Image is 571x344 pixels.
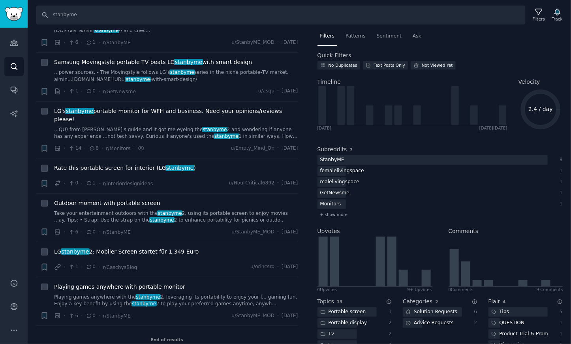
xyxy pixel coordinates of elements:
[282,145,298,152] span: [DATE]
[94,28,119,33] span: stanbyme
[317,287,337,292] div: 0 Upvote s
[317,166,367,176] div: femalelivingspace
[317,145,347,154] h2: Subreddits
[98,312,100,320] span: ·
[488,329,548,339] div: Product Trial & Promotion
[317,318,370,328] div: Portable display
[64,38,66,47] span: ·
[86,263,96,271] span: 0
[403,297,432,306] h2: Categories
[337,299,343,304] span: 13
[68,312,78,320] span: 6
[549,7,565,23] button: Track
[174,59,203,65] span: stanbyme
[54,248,199,256] span: LG 2: Mobiler Screen startet für 1.349 Euro
[36,6,526,24] input: Search Keyword
[64,312,66,320] span: ·
[54,199,160,207] span: Outdoor moment with portable screen
[81,38,83,47] span: ·
[385,308,392,316] div: 3
[103,229,130,235] span: r/StanbyME
[385,331,392,338] div: 2
[377,33,402,40] span: Sentiment
[68,88,78,95] span: 1
[54,126,298,140] a: ...QU) from [PERSON_NAME]'s guide and it got me eyeing thestanbyme2 and wondering if anyone has a...
[231,312,274,320] span: u/StanbyME_MOD
[317,188,352,198] div: GetNewsme
[89,145,99,152] span: 8
[320,33,335,40] span: Filters
[385,320,392,327] div: 2
[68,39,78,46] span: 6
[131,301,157,306] span: stanbyme
[68,180,78,187] span: 0
[231,39,274,46] span: u/StanbyME_MOD
[503,299,506,304] span: 4
[214,133,239,139] span: stanbyme
[350,147,353,152] span: 7
[556,308,563,316] div: 5
[317,307,369,317] div: Portable screen
[81,312,83,320] span: ·
[282,39,298,46] span: [DATE]
[54,283,185,291] a: Playing games anywhere with portable monitor
[518,78,540,86] span: Velocity
[528,106,553,112] text: 2.4 / day
[68,145,81,152] span: 14
[81,179,83,188] span: ·
[277,263,279,271] span: ·
[135,294,161,300] span: stanbyme
[103,40,130,45] span: r/StanbyME
[84,144,86,152] span: ·
[86,312,96,320] span: 0
[5,7,23,21] img: GummySearch logo
[403,307,460,317] div: Solution Requests
[277,145,279,152] span: ·
[277,180,279,187] span: ·
[202,127,227,132] span: stanbyme
[133,144,135,152] span: ·
[86,88,96,95] span: 0
[54,58,252,66] a: Samsung Movingstyle portable TV beats LGstanbymewith smart design
[282,263,298,271] span: [DATE]
[81,228,83,236] span: ·
[250,263,274,271] span: u/orihcsro
[65,108,94,114] span: stanbyme
[470,320,477,327] div: 2
[317,51,351,60] h2: Quick Filters
[403,318,456,328] div: Advice Requests
[479,125,507,131] div: [DATE] [DATE]
[81,87,83,96] span: ·
[470,308,477,316] div: 6
[54,164,196,172] a: Rate this portable screen for interior (LGstanbyme)
[374,62,405,68] div: Text Posts Only
[64,179,66,188] span: ·
[98,87,100,96] span: ·
[81,263,83,271] span: ·
[449,227,479,235] h2: Comments
[103,313,130,319] span: r/StanbyME
[68,229,78,236] span: 6
[103,181,153,186] span: r/interiordesignideas
[317,177,362,187] div: malelivingspace
[54,58,252,66] span: Samsung Movingstyle portable TV beats LG with smart design
[413,33,421,40] span: Ask
[64,144,66,152] span: ·
[556,331,563,338] div: 1
[317,297,334,306] h2: Topics
[86,39,96,46] span: 1
[556,201,563,208] div: 1
[320,212,348,217] span: + show more
[408,287,432,292] div: 9+ Upvotes
[149,217,175,223] span: stanbyme
[422,62,453,68] div: Not Viewed Yet
[98,38,100,47] span: ·
[229,180,274,187] span: u/HourCritical6892
[86,180,96,187] span: 1
[317,155,347,165] div: StanbyME
[317,125,332,131] div: [DATE]
[98,228,100,236] span: ·
[552,16,563,22] div: Track
[68,263,78,271] span: 1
